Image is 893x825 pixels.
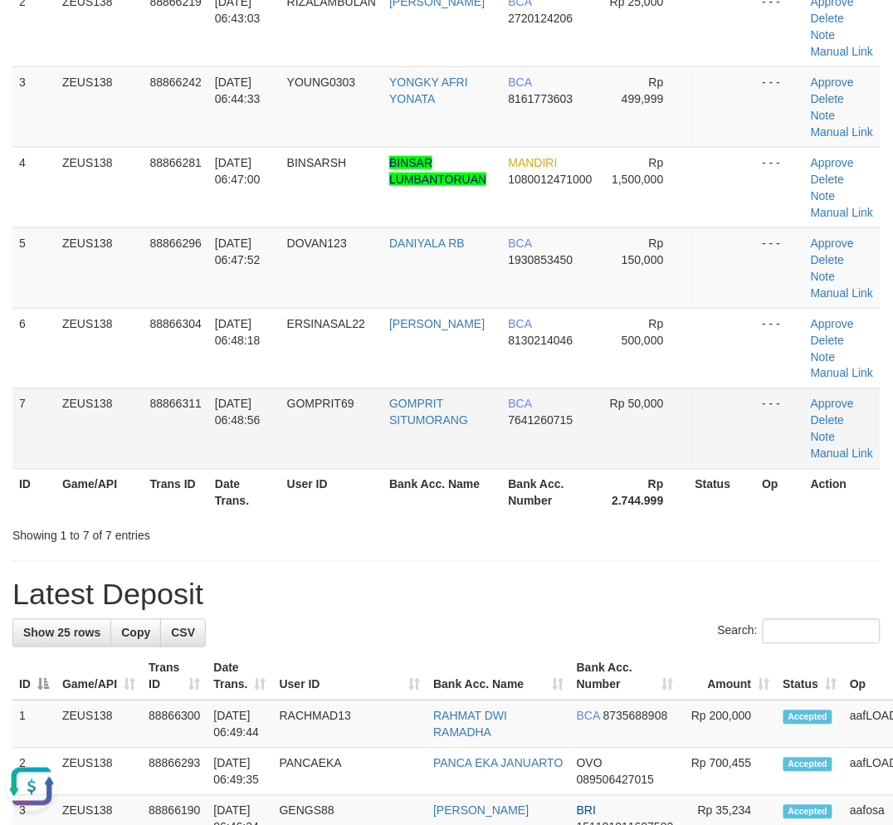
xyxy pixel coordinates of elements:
span: Copy 7641260715 to clipboard [509,414,573,427]
td: ZEUS138 [56,388,144,469]
a: Note [811,109,836,122]
a: Manual Link [811,125,874,139]
td: ZEUS138 [56,227,144,308]
span: Rp 150,000 [622,237,664,266]
th: Amount: activate to sort column ascending [681,653,777,701]
span: Copy 2720124206 to clipboard [509,12,573,25]
a: Manual Link [811,286,874,300]
th: ID: activate to sort column descending [12,653,56,701]
a: Approve [811,398,854,411]
span: 88866304 [150,317,202,330]
th: Game/API: activate to sort column ascending [56,653,142,701]
td: [DATE] 06:49:44 [207,701,272,749]
th: Action [804,469,881,516]
span: Copy [121,627,150,640]
a: Delete [811,334,844,347]
a: Delete [811,414,844,427]
th: Trans ID [144,469,208,516]
a: Note [811,431,836,444]
th: ID [12,469,56,516]
td: ZEUS138 [56,701,142,749]
a: Show 25 rows [12,619,111,647]
th: Date Trans.: activate to sort column ascending [207,653,272,701]
td: - - - [756,308,805,388]
a: Manual Link [811,45,874,58]
span: BCA [509,237,532,250]
span: BCA [509,317,532,330]
span: DOVAN123 [287,237,347,250]
td: PANCAEKA [273,749,427,796]
span: 88866296 [150,237,202,250]
td: - - - [756,147,805,227]
span: 88866311 [150,398,202,411]
h1: Latest Deposit [12,578,881,612]
td: 5 [12,227,56,308]
a: CSV [160,619,206,647]
th: Op [756,469,805,516]
th: Bank Acc. Name [383,469,501,516]
span: [DATE] 06:47:00 [215,156,261,186]
a: DANIYALA RB [389,237,465,250]
span: Rp 1,500,000 [612,156,663,186]
span: ERSINASAL22 [287,317,365,330]
td: 88866300 [142,701,207,749]
th: Rp 2.744.999 [602,469,689,516]
label: Search: [718,619,881,644]
span: 88866281 [150,156,202,169]
span: [DATE] 06:47:52 [215,237,261,266]
td: ZEUS138 [56,66,144,147]
span: BCA [509,398,532,411]
td: - - - [756,388,805,469]
th: Date Trans. [208,469,281,516]
td: Rp 700,455 [681,749,777,796]
a: Delete [811,12,844,25]
span: Copy 8161773603 to clipboard [509,92,573,105]
a: Delete [811,253,844,266]
span: Copy 1930853450 to clipboard [509,253,573,266]
a: Approve [811,76,854,89]
a: YONGKY AFRI YONATA [389,76,468,105]
span: BINSARSH [287,156,347,169]
span: Copy 8130214046 to clipboard [509,334,573,347]
td: [DATE] 06:49:35 [207,749,272,796]
span: Show 25 rows [23,627,100,640]
span: Copy 089506427015 to clipboard [577,774,654,787]
a: [PERSON_NAME] [389,317,485,330]
a: Manual Link [811,447,874,461]
span: Copy 1080012471000 to clipboard [509,173,593,186]
span: 88866242 [150,76,202,89]
td: 88866293 [142,749,207,796]
td: 3 [12,66,56,147]
span: [DATE] 06:48:56 [215,398,261,427]
th: Status: activate to sort column ascending [777,653,844,701]
span: Accepted [783,805,833,819]
span: MANDIRI [509,156,558,169]
th: Trans ID: activate to sort column ascending [142,653,207,701]
div: Showing 1 to 7 of 7 entries [12,521,359,544]
span: [DATE] 06:44:33 [215,76,261,105]
th: Bank Acc. Number: activate to sort column ascending [570,653,681,701]
td: Rp 200,000 [681,701,777,749]
a: GOMPRIT SITUMORANG [389,398,468,427]
a: Approve [811,317,854,330]
span: GOMPRIT69 [287,398,354,411]
span: Rp 499,999 [622,76,664,105]
td: 6 [12,308,56,388]
td: ZEUS138 [56,147,144,227]
a: Note [811,28,836,41]
a: BINSAR LUMBANTORUAN [389,156,486,186]
span: Copy 8735688908 to clipboard [603,710,668,723]
td: - - - [756,227,805,308]
span: CSV [171,627,195,640]
a: Copy [110,619,161,647]
span: Accepted [783,710,833,725]
a: Manual Link [811,206,874,219]
a: Note [811,189,836,203]
a: Delete [811,92,844,105]
td: 4 [12,147,56,227]
a: Note [811,350,836,364]
th: User ID: activate to sort column ascending [273,653,427,701]
a: Approve [811,156,854,169]
td: 2 [12,749,56,796]
span: [DATE] 06:48:18 [215,317,261,347]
